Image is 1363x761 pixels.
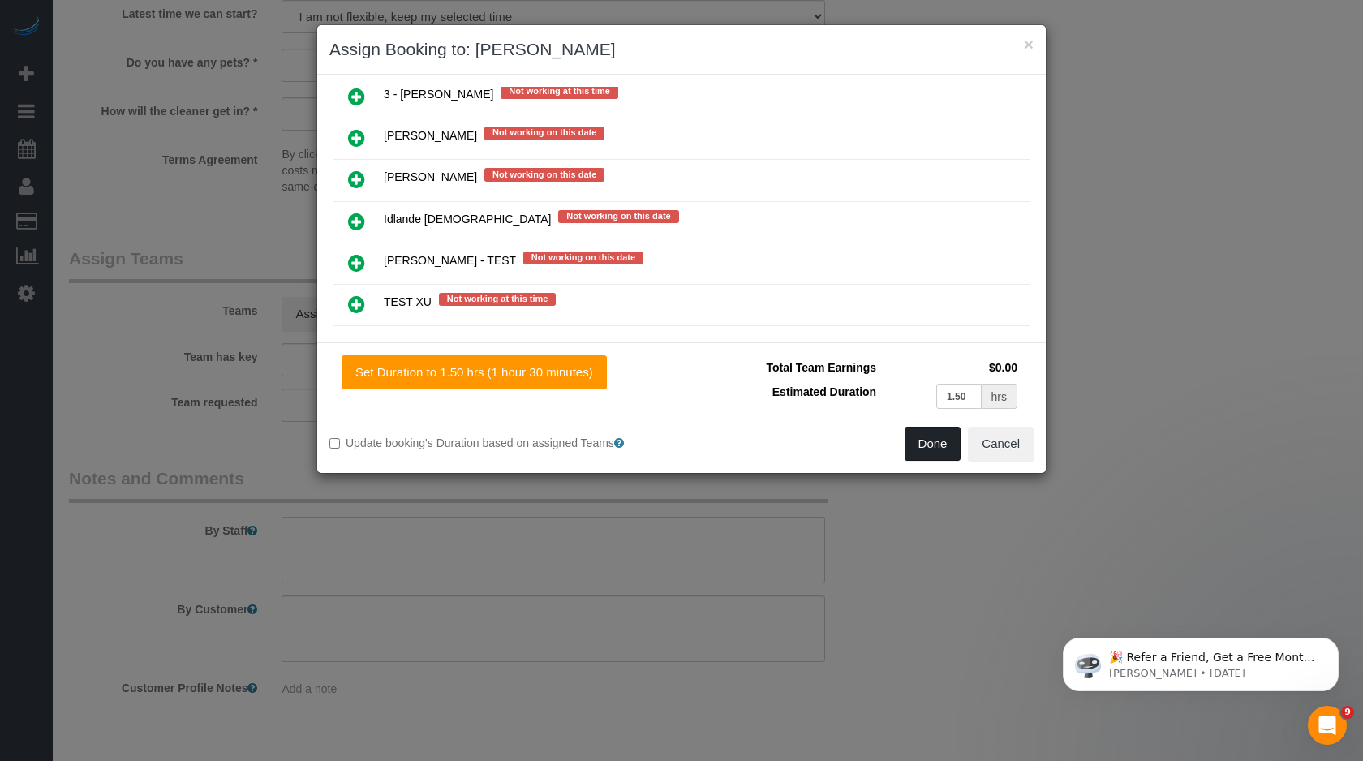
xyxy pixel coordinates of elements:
[329,438,340,449] input: Update booking's Duration based on assigned Teams
[439,293,557,306] span: Not working at this time
[501,85,618,98] span: Not working at this time
[342,355,607,389] button: Set Duration to 1.50 hrs (1 hour 30 minutes)
[384,295,432,308] span: TEST XU
[71,62,280,77] p: Message from Ellie, sent 1d ago
[329,37,1034,62] h3: Assign Booking to: [PERSON_NAME]
[1024,36,1034,53] button: ×
[1038,604,1363,717] iframe: Intercom notifications message
[384,254,516,267] span: [PERSON_NAME] - TEST
[982,384,1017,409] div: hrs
[71,47,277,221] span: 🎉 Refer a Friend, Get a Free Month! 🎉 Love Automaid? Share the love! When you refer a friend who ...
[329,435,669,451] label: Update booking's Duration based on assigned Teams
[1341,706,1354,719] span: 9
[484,127,604,140] span: Not working on this date
[558,210,678,223] span: Not working on this date
[880,355,1021,380] td: $0.00
[968,427,1034,461] button: Cancel
[384,88,493,101] span: 3 - [PERSON_NAME]
[523,252,643,264] span: Not working on this date
[772,385,876,398] span: Estimated Duration
[484,168,604,181] span: Not working on this date
[905,427,961,461] button: Done
[384,130,477,143] span: [PERSON_NAME]
[694,355,880,380] td: Total Team Earnings
[384,213,551,226] span: Idlande [DEMOGRAPHIC_DATA]
[1308,706,1347,745] iframe: Intercom live chat
[384,171,477,184] span: [PERSON_NAME]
